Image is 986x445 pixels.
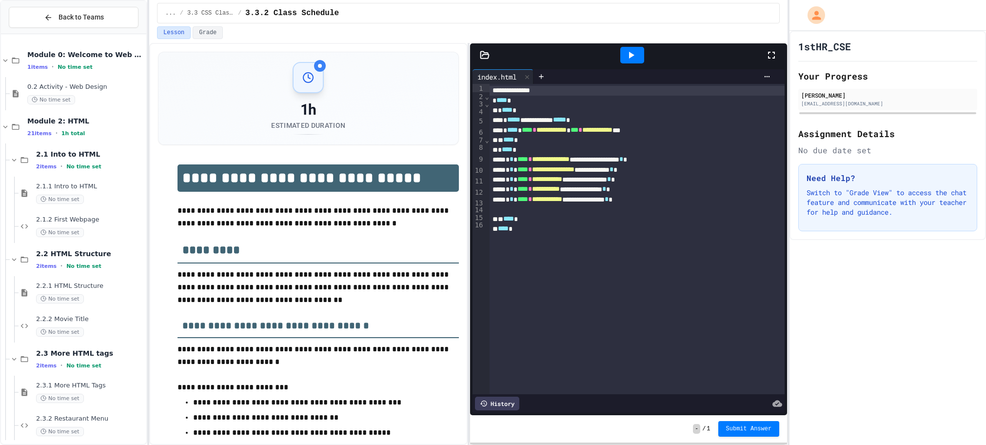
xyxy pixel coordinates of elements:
[473,166,485,177] div: 10
[9,7,138,28] button: Back to Teams
[56,129,58,137] span: •
[798,69,977,83] h2: Your Progress
[36,315,144,324] span: 2.2.2 Movie Title
[473,107,485,117] div: 4
[807,172,969,184] h3: Need Help?
[473,221,485,227] div: 16
[66,363,101,369] span: No time set
[271,121,345,130] div: Estimated Duration
[193,26,223,39] button: Grade
[61,130,85,137] span: 1h total
[60,262,62,270] span: •
[27,83,144,91] span: 0.2 Activity - Web Design
[485,100,490,108] span: Fold line
[58,64,93,70] span: No time set
[187,9,234,17] span: 3.3 CSS Classes
[473,205,485,213] div: 14
[801,91,974,100] div: [PERSON_NAME]
[52,63,54,71] span: •
[27,130,52,137] span: 21 items
[473,84,485,92] div: 1
[807,188,969,217] p: Switch to "Grade View" to access the chat feature and communicate with your teacher for help and ...
[473,177,485,187] div: 11
[36,150,144,159] span: 2.1 Into to HTML
[475,397,519,410] div: History
[797,4,828,26] div: My Account
[36,182,144,191] span: 2.1.1 Intro to HTML
[36,382,144,390] span: 2.3.1 More HTML Tags
[798,144,977,156] div: No due date set
[707,425,710,433] span: 1
[60,362,62,369] span: •
[36,294,84,303] span: No time set
[473,136,485,143] div: 7
[27,117,144,125] span: Module 2: HTML
[36,394,84,403] span: No time set
[27,50,144,59] span: Module 0: Welcome to Web Development
[36,363,57,369] span: 2 items
[36,427,84,436] span: No time set
[726,425,772,433] span: Submit Answer
[702,425,706,433] span: /
[36,415,144,423] span: 2.3.2 Restaurant Menu
[798,40,851,53] h1: 1stHR_CSE
[66,263,101,269] span: No time set
[36,349,144,358] span: 2.3 More HTML tags
[473,155,485,166] div: 9
[473,128,485,136] div: 6
[271,101,345,119] div: 1h
[473,92,485,100] div: 2
[27,95,75,104] span: No time set
[36,282,144,290] span: 2.2.1 HTML Structure
[36,195,84,204] span: No time set
[36,327,84,337] span: No time set
[718,421,780,437] button: Submit Answer
[473,69,533,84] div: index.html
[473,199,485,205] div: 13
[485,136,490,144] span: Fold line
[473,213,485,221] div: 15
[36,216,144,224] span: 2.1.2 First Webpage
[165,9,176,17] span: ...
[60,162,62,170] span: •
[473,72,521,82] div: index.html
[36,263,57,269] span: 2 items
[238,9,241,17] span: /
[59,12,104,22] span: Back to Teams
[66,163,101,170] span: No time set
[485,93,490,101] span: Fold line
[473,188,485,199] div: 12
[473,143,485,155] div: 8
[798,127,977,141] h2: Assignment Details
[473,100,485,107] div: 3
[180,9,183,17] span: /
[693,424,700,434] span: -
[245,7,339,19] span: 3.3.2 Class Schedule
[36,249,144,258] span: 2.2 HTML Structure
[36,163,57,170] span: 2 items
[27,64,48,70] span: 1 items
[801,100,974,107] div: [EMAIL_ADDRESS][DOMAIN_NAME]
[36,228,84,237] span: No time set
[473,117,485,128] div: 5
[157,26,191,39] button: Lesson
